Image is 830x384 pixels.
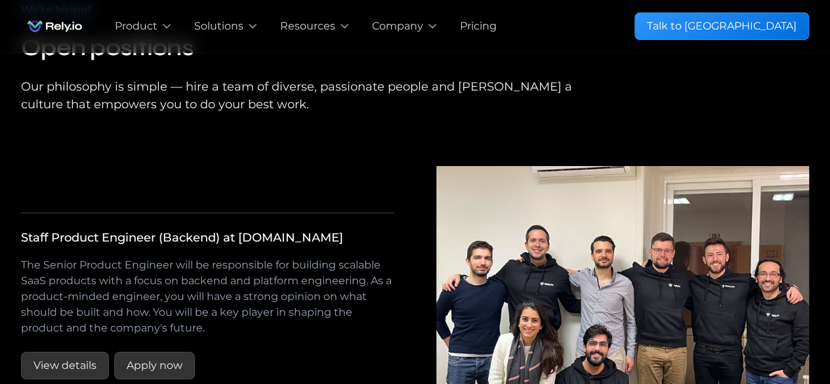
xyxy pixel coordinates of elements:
div: Staff Product Engineer (Backend) at [DOMAIN_NAME] [21,229,343,247]
img: Rely.io logo [21,13,89,39]
a: Talk to [GEOGRAPHIC_DATA] [634,12,809,40]
div: Company [372,18,423,34]
div: Talk to [GEOGRAPHIC_DATA] [647,18,797,34]
div: Resources [280,18,335,34]
a: home [21,13,89,39]
div: Our philosophy is simple — hire a team of diverse, passionate people and [PERSON_NAME] a culture ... [21,78,598,114]
a: View details [21,352,109,379]
div: Solutions [194,18,243,34]
iframe: Chatbot [743,297,812,366]
div: Product [115,18,157,34]
div: Apply now [127,358,182,373]
a: Pricing [460,18,497,34]
a: Apply now [114,352,195,379]
p: The Senior Product Engineer will be responsible for building scalable SaaS products with a focus ... [21,257,394,336]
